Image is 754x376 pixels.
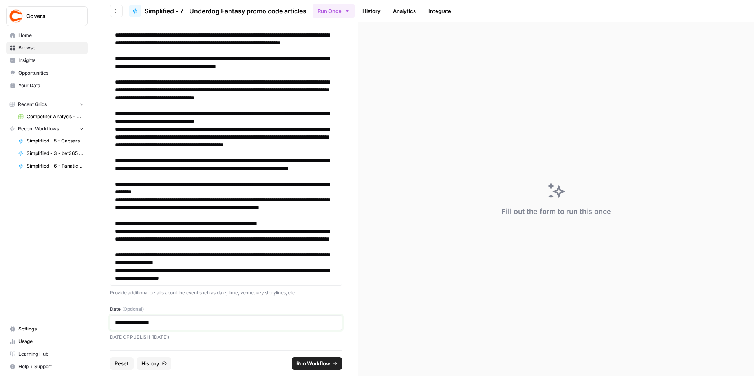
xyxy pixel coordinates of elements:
[6,323,88,335] a: Settings
[6,99,88,110] button: Recent Grids
[6,360,88,373] button: Help + Support
[110,357,134,370] button: Reset
[6,67,88,79] a: Opportunities
[18,350,84,358] span: Learning Hub
[6,123,88,135] button: Recent Workflows
[27,137,84,144] span: Simplified - 5 - Caesars Sportsbook promo code articles
[137,357,171,370] button: History
[6,335,88,348] a: Usage
[6,348,88,360] a: Learning Hub
[6,79,88,92] a: Your Data
[110,306,342,313] label: Date
[424,5,456,17] a: Integrate
[27,113,84,120] span: Competitor Analysis - URL Specific Grid
[141,360,159,367] span: History
[6,6,88,26] button: Workspace: Covers
[27,150,84,157] span: Simplified - 3 - bet365 bonus code articles
[26,12,74,20] span: Covers
[18,44,84,51] span: Browse
[501,206,611,217] div: Fill out the form to run this once
[110,333,342,341] p: DATE OF PUBLISH ([DATE])
[18,338,84,345] span: Usage
[18,57,84,64] span: Insights
[15,135,88,147] a: Simplified - 5 - Caesars Sportsbook promo code articles
[122,306,144,313] span: (Optional)
[6,29,88,42] a: Home
[6,42,88,54] a: Browse
[18,101,47,108] span: Recent Grids
[145,6,306,16] span: Simplified - 7 - Underdog Fantasy promo code articles
[18,125,59,132] span: Recent Workflows
[18,363,84,370] span: Help + Support
[27,162,84,170] span: Simplified - 6 - Fanatics Sportsbook promo articles
[6,54,88,67] a: Insights
[388,5,421,17] a: Analytics
[18,32,84,39] span: Home
[296,360,330,367] span: Run Workflow
[110,289,342,297] p: Provide additional details about the event such as date, time, venue, key storylines, etc.
[18,325,84,332] span: Settings
[18,69,84,77] span: Opportunities
[129,5,306,17] a: Simplified - 7 - Underdog Fantasy promo code articles
[358,5,385,17] a: History
[115,360,129,367] span: Reset
[15,147,88,160] a: Simplified - 3 - bet365 bonus code articles
[15,160,88,172] a: Simplified - 6 - Fanatics Sportsbook promo articles
[18,82,84,89] span: Your Data
[292,357,342,370] button: Run Workflow
[9,9,23,23] img: Covers Logo
[313,4,355,18] button: Run Once
[15,110,88,123] a: Competitor Analysis - URL Specific Grid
